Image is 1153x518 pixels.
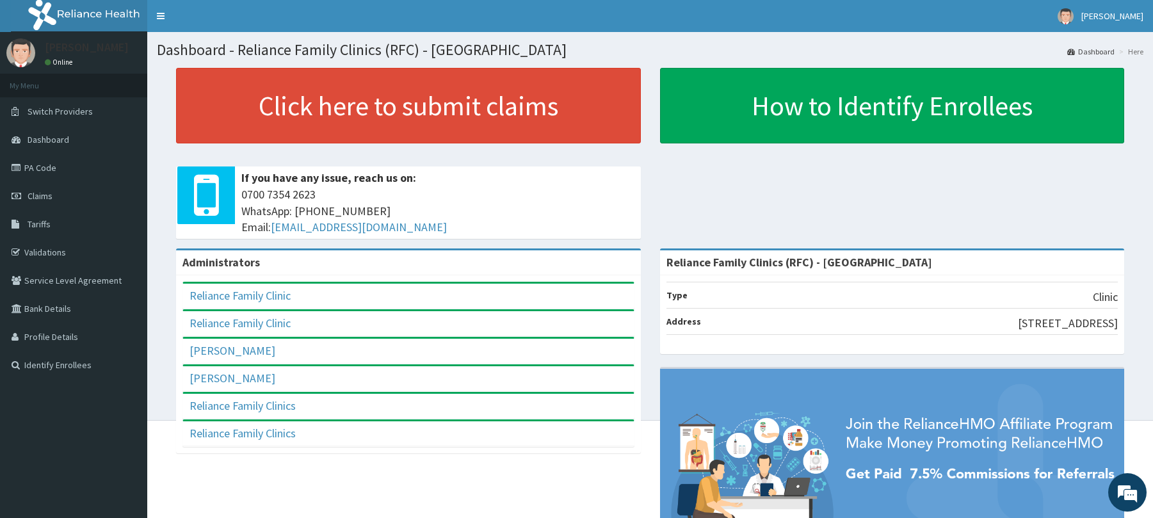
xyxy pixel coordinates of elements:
a: [PERSON_NAME] [189,343,275,358]
span: Tariffs [28,218,51,230]
span: [PERSON_NAME] [1081,10,1143,22]
span: Dashboard [28,134,69,145]
li: Here [1116,46,1143,57]
img: User Image [6,38,35,67]
a: Dashboard [1067,46,1115,57]
b: If you have any issue, reach us on: [241,170,416,185]
strong: Reliance Family Clinics (RFC) - [GEOGRAPHIC_DATA] [666,255,932,270]
span: Switch Providers [28,106,93,117]
b: Type [666,289,688,301]
a: [EMAIL_ADDRESS][DOMAIN_NAME] [271,220,447,234]
a: Online [45,58,76,67]
a: Reliance Family Clinic [189,316,291,330]
p: [STREET_ADDRESS] [1018,315,1118,332]
h1: Dashboard - Reliance Family Clinics (RFC) - [GEOGRAPHIC_DATA] [157,42,1143,58]
a: Reliance Family Clinics [189,426,296,441]
span: Claims [28,190,52,202]
a: [PERSON_NAME] [189,371,275,385]
b: Address [666,316,701,327]
img: User Image [1058,8,1074,24]
p: Clinic [1093,289,1118,305]
span: 0700 7354 2623 WhatsApp: [PHONE_NUMBER] Email: [241,186,634,236]
b: Administrators [182,255,260,270]
p: [PERSON_NAME] [45,42,129,53]
a: Click here to submit claims [176,68,641,143]
a: How to Identify Enrollees [660,68,1125,143]
a: Reliance Family Clinic [189,288,291,303]
a: Reliance Family Clinics [189,398,296,413]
